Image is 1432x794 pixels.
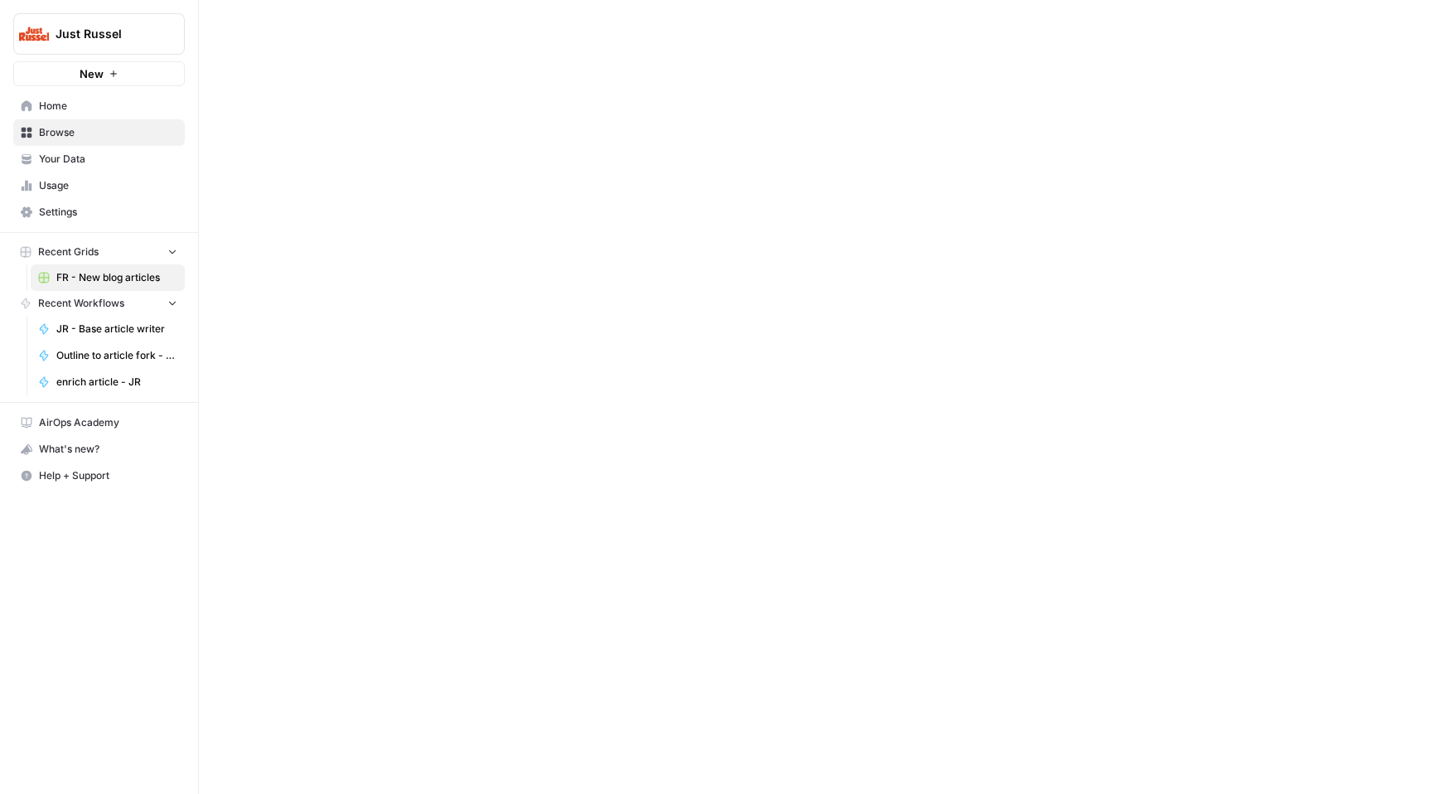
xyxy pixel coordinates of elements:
button: What's new? [13,436,185,462]
button: New [13,61,185,86]
button: Workspace: Just Russel [13,13,185,55]
button: Recent Grids [13,240,185,264]
span: Recent Grids [38,244,99,259]
span: enrich article - JR [56,375,177,390]
button: Help + Support [13,462,185,489]
span: AirOps Academy [39,415,177,430]
span: Home [39,99,177,114]
a: enrich article - JR [31,369,185,395]
span: New [80,65,104,82]
a: Your Data [13,146,185,172]
a: JR - Base article writer [31,316,185,342]
span: Settings [39,205,177,220]
span: Browse [39,125,177,140]
a: FR - New blog articles [31,264,185,291]
a: Outline to article fork - JR [31,342,185,369]
a: Browse [13,119,185,146]
span: Outline to article fork - JR [56,348,177,363]
a: Settings [13,199,185,225]
div: What's new? [14,437,184,462]
a: AirOps Academy [13,409,185,436]
span: Just Russel [56,26,156,42]
img: Just Russel Logo [19,19,49,49]
span: Recent Workflows [38,296,124,311]
a: Usage [13,172,185,199]
span: JR - Base article writer [56,322,177,336]
a: Home [13,93,185,119]
span: Your Data [39,152,177,167]
span: Help + Support [39,468,177,483]
span: Usage [39,178,177,193]
span: FR - New blog articles [56,270,177,285]
button: Recent Workflows [13,291,185,316]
